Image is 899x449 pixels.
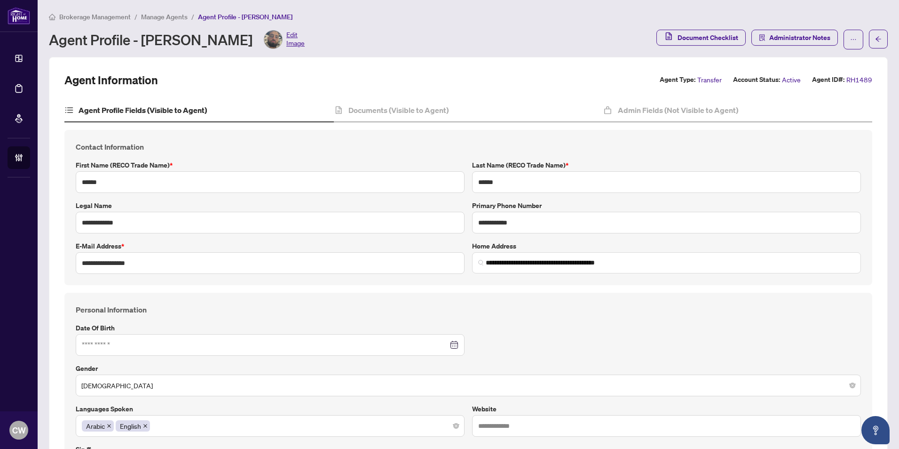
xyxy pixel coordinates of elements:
h4: Contact Information [76,141,861,152]
span: CW [12,424,26,437]
span: Active [782,74,801,85]
h2: Agent Information [64,72,158,88]
label: Agent Type: [660,74,695,85]
li: / [191,11,194,22]
span: English [116,420,150,432]
li: / [134,11,137,22]
span: Arabic [86,421,105,431]
label: Last Name (RECO Trade Name) [472,160,861,170]
span: Arabic [82,420,114,432]
span: close [107,424,111,428]
label: Legal Name [76,200,465,211]
label: Gender [76,363,861,374]
span: close-circle [453,423,459,429]
span: Document Checklist [678,30,738,45]
label: Home Address [472,241,861,251]
h4: Agent Profile Fields (Visible to Agent) [79,104,207,116]
button: Open asap [861,416,890,444]
h4: Documents (Visible to Agent) [348,104,449,116]
span: Administrator Notes [769,30,830,45]
h4: Personal Information [76,304,861,315]
span: Male [81,377,855,394]
span: arrow-left [875,36,882,42]
h4: Admin Fields (Not Visible to Agent) [618,104,738,116]
span: Manage Agents [141,13,188,21]
label: Date of Birth [76,323,465,333]
div: Agent Profile - [PERSON_NAME] [49,30,305,49]
label: Account Status: [733,74,780,85]
label: First Name (RECO Trade Name) [76,160,465,170]
span: RH1489 [846,74,872,85]
span: close-circle [850,383,855,388]
span: Agent Profile - [PERSON_NAME] [198,13,292,21]
img: Profile Icon [264,31,282,48]
span: ellipsis [850,36,857,43]
img: search_icon [478,260,484,265]
button: Document Checklist [656,30,746,46]
span: home [49,14,55,20]
label: Languages spoken [76,404,465,414]
span: Transfer [697,74,722,85]
span: English [120,421,141,431]
label: Agent ID#: [812,74,844,85]
button: Administrator Notes [751,30,838,46]
img: logo [8,7,30,24]
span: Brokerage Management [59,13,131,21]
label: E-mail Address [76,241,465,251]
span: close [143,424,148,428]
span: solution [759,34,765,41]
span: Edit Image [286,30,305,49]
label: Primary Phone Number [472,200,861,211]
label: Website [472,404,861,414]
